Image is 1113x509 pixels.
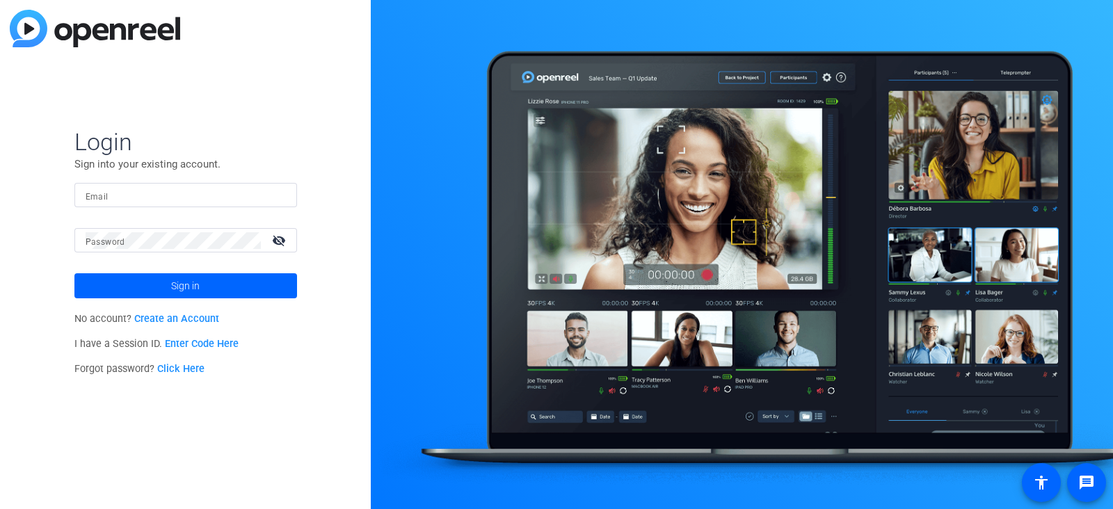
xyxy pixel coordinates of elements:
a: Click Here [157,363,205,375]
a: Create an Account [134,313,219,325]
span: Sign in [171,268,200,303]
img: blue-gradient.svg [10,10,180,47]
mat-icon: visibility_off [264,230,297,250]
span: No account? [74,313,220,325]
mat-icon: accessibility [1033,474,1050,491]
p: Sign into your existing account. [74,156,297,172]
mat-label: Password [86,237,125,247]
span: Forgot password? [74,363,205,375]
span: I have a Session ID. [74,338,239,350]
input: Enter Email Address [86,187,286,204]
mat-icon: message [1078,474,1095,491]
mat-label: Email [86,192,109,202]
span: Login [74,127,297,156]
a: Enter Code Here [165,338,239,350]
button: Sign in [74,273,297,298]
